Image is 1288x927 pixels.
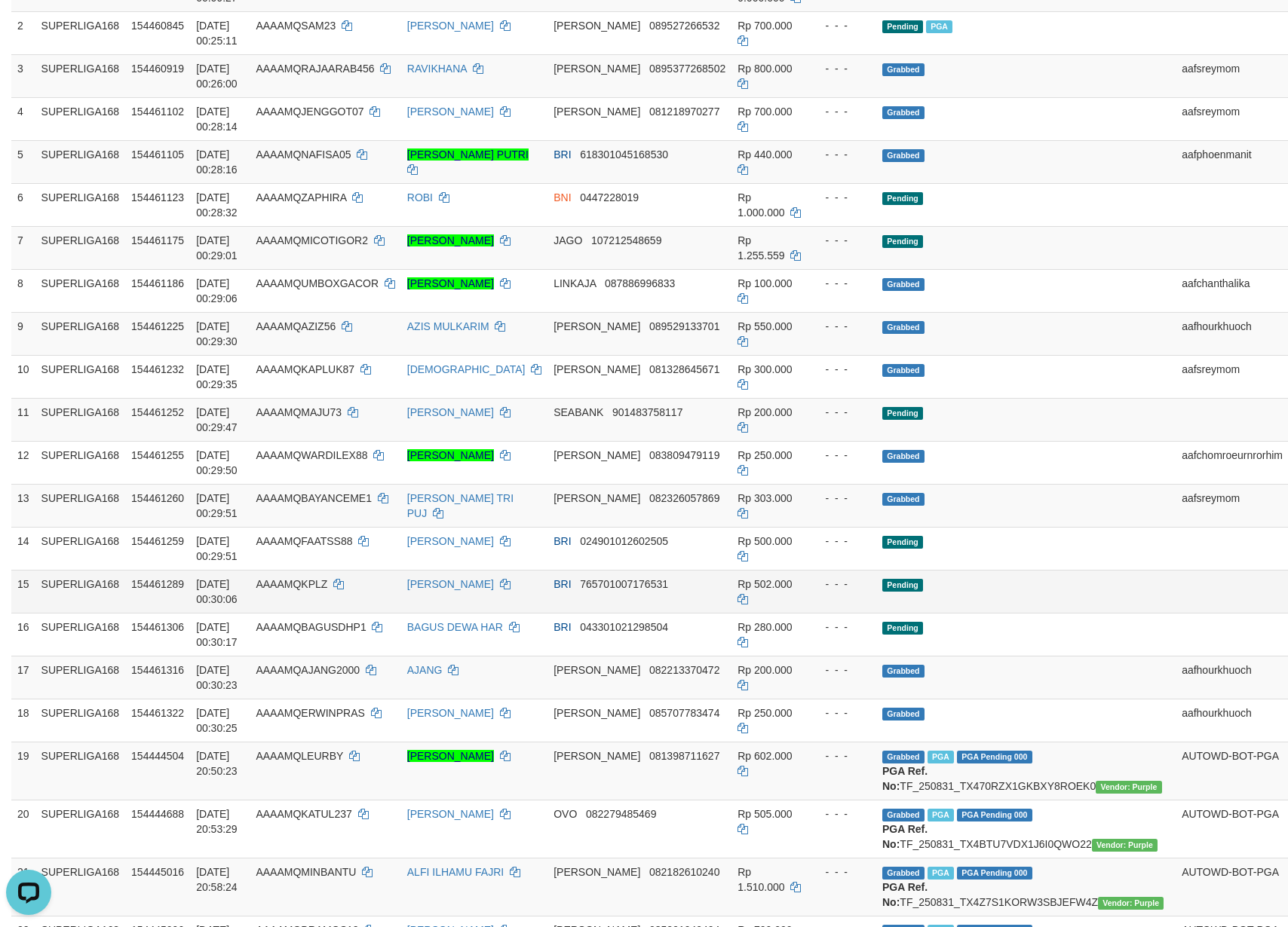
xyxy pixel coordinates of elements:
td: TF_250831_TX4Z7S1KORW3SBJEFW4Z [876,858,1176,916]
span: Grabbed [882,106,925,119]
span: LINKAJA [554,277,596,289]
td: 12 [11,441,35,484]
span: AAAAMQMICOTIGOR2 [256,234,368,246]
span: Copy 082213370472 to clipboard [649,664,719,676]
span: Copy 083809479119 to clipboard [649,449,719,461]
span: Copy 087886996833 to clipboard [605,277,675,289]
div: - - - [813,104,870,119]
div: - - - [813,662,870,678]
span: Rp 300.000 [738,363,792,375]
span: 154461123 [131,191,184,203]
a: [PERSON_NAME] [407,106,494,118]
a: [PERSON_NAME] [407,707,494,719]
td: 15 [11,570,35,613]
span: BRI [554,578,571,590]
span: 154461322 [131,707,184,719]
a: [PERSON_NAME] [407,20,494,32]
td: 10 [11,355,35,398]
span: [DATE] 00:29:06 [196,277,238,304]
span: Copy 081328645671 to clipboard [649,363,719,375]
span: Copy 082182610240 to clipboard [649,866,719,878]
td: 14 [11,527,35,570]
span: SEABANK [554,406,603,418]
span: PGA Pending [957,751,1032,763]
span: Marked by aafsoycanthlai [928,809,954,821]
td: SUPERLIGA168 [35,527,126,570]
span: Rp 100.000 [738,277,792,289]
span: 154461225 [131,320,184,332]
span: [DATE] 00:28:16 [196,148,238,176]
span: JAGO [554,234,582,246]
td: 17 [11,656,35,699]
td: SUPERLIGA168 [35,183,126,226]
span: Vendor URL: https://trx4.1velocity.biz [1092,839,1158,852]
span: Copy 081398711627 to clipboard [649,750,719,762]
span: PGA Pending [957,867,1032,880]
span: AAAAMQWARDILEX88 [256,449,367,461]
div: - - - [813,147,870,162]
td: TF_250831_TX4BTU7VDX1J6I0QWO22 [876,800,1176,858]
span: Copy 618301045168530 to clipboard [580,148,668,161]
span: [PERSON_NAME] [554,20,640,32]
div: - - - [813,864,870,880]
td: 9 [11,312,35,355]
span: Copy 0895377268502 to clipboard [649,63,725,75]
span: Pending [882,235,923,248]
span: 154461186 [131,277,184,289]
span: Grabbed [882,493,925,506]
a: [DEMOGRAPHIC_DATA] [407,363,526,375]
span: Copy 089529133701 to clipboard [649,320,719,332]
td: SUPERLIGA168 [35,54,126,97]
span: Copy 107212548659 to clipboard [591,234,661,246]
span: Rp 1.000.000 [738,191,784,219]
td: SUPERLIGA168 [35,355,126,398]
td: 16 [11,613,35,656]
span: Rp 700.000 [738,106,792,118]
span: [DATE] 00:30:23 [196,664,238,691]
span: [PERSON_NAME] [554,866,640,878]
span: BRI [554,535,571,547]
div: - - - [813,577,870,592]
span: 154444688 [131,808,184,820]
div: - - - [813,748,870,763]
span: [DATE] 00:30:17 [196,621,238,648]
span: AAAAMQBAYANCEME1 [256,492,372,504]
td: SUPERLIGA168 [35,398,126,441]
span: Rp 550.000 [738,320,792,332]
span: Pending [882,579,923,592]
a: [PERSON_NAME] [407,808,494,820]
td: SUPERLIGA168 [35,269,126,312]
span: [PERSON_NAME] [554,106,640,118]
td: 5 [11,140,35,183]
span: [DATE] 00:29:51 [196,535,238,562]
span: Rp 1.255.559 [738,234,784,262]
span: AAAAMQKAPLUK87 [256,363,354,375]
span: Pending [882,407,923,420]
div: - - - [813,534,870,549]
td: SUPERLIGA168 [35,11,126,54]
span: BRI [554,148,571,161]
span: Rp 440.000 [738,148,792,161]
div: - - - [813,190,870,205]
span: [DATE] 00:29:01 [196,234,238,262]
span: [PERSON_NAME] [554,707,640,719]
span: Rp 700.000 [738,20,792,32]
span: Rp 502.000 [738,578,792,590]
span: AAAAMQNAFISA05 [256,148,351,161]
span: BRI [554,621,571,633]
div: - - - [813,448,870,463]
td: SUPERLIGA168 [35,570,126,613]
span: Grabbed [882,321,925,334]
span: Copy 901483758117 to clipboard [612,406,682,418]
td: 6 [11,183,35,226]
span: [PERSON_NAME] [554,63,640,75]
div: - - - [813,491,870,506]
span: Rp 280.000 [738,621,792,633]
span: Rp 602.000 [738,750,792,762]
div: - - - [813,705,870,720]
span: 154460845 [131,20,184,32]
span: 154461306 [131,621,184,633]
td: 19 [11,742,35,800]
span: 154461105 [131,148,184,161]
td: SUPERLIGA168 [35,312,126,355]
